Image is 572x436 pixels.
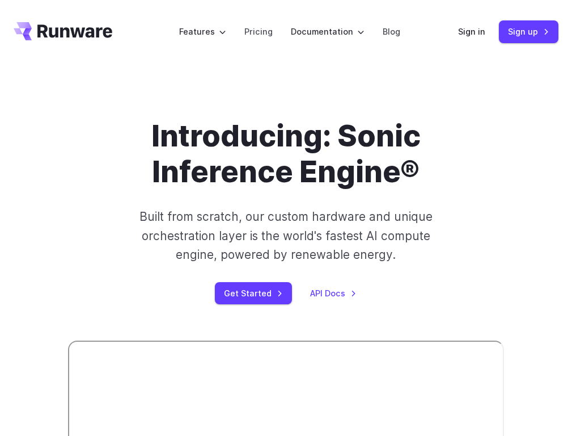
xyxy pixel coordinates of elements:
a: Blog [383,25,400,38]
a: Sign in [458,25,485,38]
a: Pricing [244,25,273,38]
label: Documentation [291,25,365,38]
a: API Docs [310,287,357,300]
a: Get Started [215,282,292,304]
label: Features [179,25,226,38]
h1: Introducing: Sonic Inference Engine® [68,118,504,189]
a: Sign up [499,20,558,43]
p: Built from scratch, our custom hardware and unique orchestration layer is the world's fastest AI ... [133,207,438,264]
a: Go to / [14,22,112,40]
